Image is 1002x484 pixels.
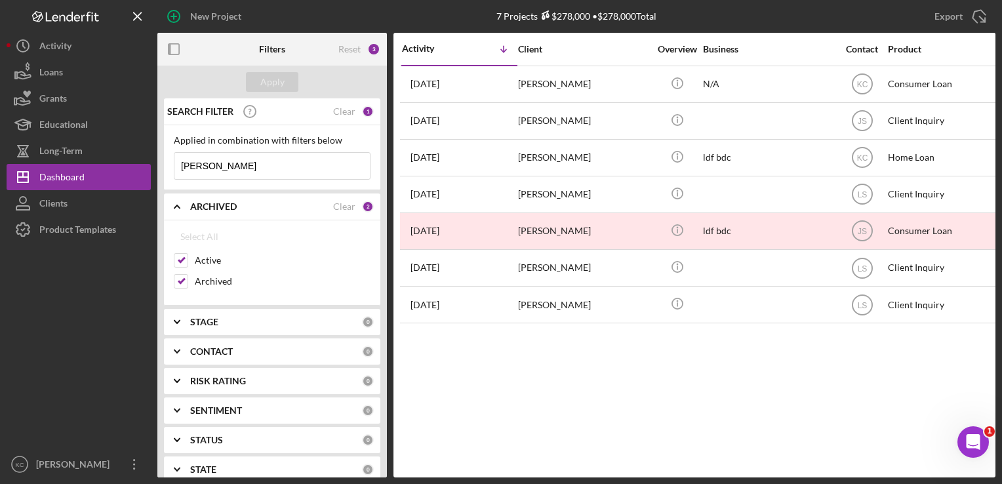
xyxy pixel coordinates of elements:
[190,376,246,386] b: RISK RATING
[362,405,374,416] div: 0
[518,214,649,249] div: [PERSON_NAME]
[338,44,361,54] div: Reset
[362,375,374,387] div: 0
[190,405,242,416] b: SENTIMENT
[362,346,374,357] div: 0
[190,435,223,445] b: STATUS
[180,224,218,250] div: Select All
[538,10,590,22] div: $278,000
[190,3,241,30] div: New Project
[39,216,116,246] div: Product Templates
[856,153,868,163] text: KC
[7,85,151,111] button: Grants
[411,79,439,89] time: 2024-10-30 16:24
[856,80,868,89] text: KC
[518,104,649,138] div: [PERSON_NAME]
[246,72,298,92] button: Apply
[167,106,233,117] b: SEARCH FILTER
[857,190,867,199] text: LS
[7,451,151,477] button: KC[PERSON_NAME]
[362,201,374,212] div: 2
[174,135,371,146] div: Applied in combination with filters below
[33,451,118,481] div: [PERSON_NAME]
[518,251,649,285] div: [PERSON_NAME]
[518,140,649,175] div: [PERSON_NAME]
[411,262,439,273] time: 2024-04-30 19:01
[259,44,285,54] b: Filters
[362,434,374,446] div: 0
[837,44,887,54] div: Contact
[190,346,233,357] b: CONTACT
[362,464,374,475] div: 0
[362,316,374,328] div: 0
[333,201,355,212] div: Clear
[411,189,439,199] time: 2024-08-13 17:23
[39,33,71,62] div: Activity
[7,216,151,243] button: Product Templates
[411,152,439,163] time: 2024-09-17 14:45
[957,426,989,458] iframe: Intercom live chat
[367,43,380,56] div: 3
[934,3,963,30] div: Export
[411,300,439,310] time: 2024-04-29 19:43
[411,115,439,126] time: 2024-10-29 19:26
[333,106,355,117] div: Clear
[7,138,151,164] button: Long-Term
[921,3,995,30] button: Export
[402,43,460,54] div: Activity
[518,44,649,54] div: Client
[39,85,67,115] div: Grants
[518,67,649,102] div: [PERSON_NAME]
[190,317,218,327] b: STAGE
[518,287,649,322] div: [PERSON_NAME]
[39,190,68,220] div: Clients
[518,177,649,212] div: [PERSON_NAME]
[703,140,834,175] div: ldf bdc
[39,164,85,193] div: Dashboard
[174,224,225,250] button: Select All
[652,44,702,54] div: Overview
[703,214,834,249] div: ldf bdc
[7,164,151,190] button: Dashboard
[190,464,216,475] b: STATE
[703,67,834,102] div: N/A
[411,226,439,236] time: 2024-05-28 17:17
[260,72,285,92] div: Apply
[984,426,995,437] span: 1
[39,59,63,89] div: Loans
[857,300,867,310] text: LS
[857,117,866,126] text: JS
[190,201,237,212] b: ARCHIVED
[157,3,254,30] button: New Project
[39,138,83,167] div: Long-Term
[857,227,866,236] text: JS
[857,264,867,273] text: LS
[362,106,374,117] div: 1
[7,33,151,59] button: Activity
[7,59,151,85] button: Loans
[7,111,151,138] button: Educational
[195,254,371,267] label: Active
[195,275,371,288] label: Archived
[496,10,656,22] div: 7 Projects • $278,000 Total
[703,44,834,54] div: Business
[39,111,88,141] div: Educational
[7,190,151,216] button: Clients
[15,461,24,468] text: KC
